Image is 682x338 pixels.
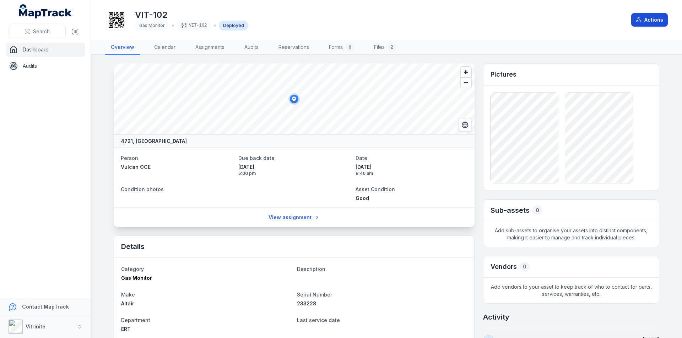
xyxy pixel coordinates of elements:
span: Person [121,155,138,161]
span: Gas Monitor [121,275,152,281]
strong: 4721, [GEOGRAPHIC_DATA] [121,138,187,145]
span: ERT [121,326,131,332]
h3: Vendors [491,262,517,272]
div: VIT-102 [177,21,211,31]
a: Forms0 [323,40,360,55]
button: Actions [631,13,668,27]
a: Overview [105,40,140,55]
span: Add sub-assets to organise your assets into distinct components, making it easier to manage and t... [483,221,659,247]
div: 0 [346,43,354,51]
a: Audits [6,59,85,73]
span: [DATE] [238,164,350,171]
a: Files2 [368,40,402,55]
a: Audits [239,40,264,55]
button: Switch to Satellite View [458,118,472,132]
h2: Activity [483,312,509,322]
span: [DATE] [356,164,467,171]
span: Department [121,317,150,323]
h1: VIT-102 [135,9,248,21]
div: 2 [388,43,396,51]
button: Search [9,25,66,38]
button: Zoom in [461,67,471,77]
span: Due back date [238,155,275,161]
span: Condition photos [121,186,164,192]
strong: Vitrinite [26,323,45,329]
a: Assignments [190,40,230,55]
span: Gas Monitor [139,23,165,28]
span: Make [121,292,135,298]
span: Description [297,266,325,272]
span: 8:46 am [356,171,467,176]
span: Asset Condition [356,186,395,192]
canvas: Map [114,63,475,134]
span: Last service date [297,317,340,323]
a: View assignment [264,211,325,224]
span: Altair [121,300,134,306]
div: 0 [520,262,530,272]
span: Search [33,28,50,35]
span: 233228 [297,300,316,306]
button: Zoom out [461,77,471,88]
span: Add vendors to your asset to keep track of who to contact for parts, services, warranties, etc. [483,278,659,303]
h3: Pictures [491,70,516,79]
div: 0 [532,205,542,215]
h2: Sub-assets [491,205,530,215]
strong: Contact MapTrack [22,304,69,310]
time: 21/08/2025, 8:46:39 am [356,164,467,176]
a: MapTrack [19,4,72,18]
span: Date [356,155,367,161]
span: 5:00 pm [238,171,350,176]
span: Category [121,266,144,272]
h2: Details [121,242,145,251]
time: 21/08/2025, 5:00:00 pm [238,164,350,176]
div: Deployed [219,21,248,31]
a: Calendar [148,40,181,55]
a: Reservations [273,40,315,55]
span: Good [356,195,369,201]
a: Dashboard [6,43,85,57]
span: Serial Number [297,292,332,298]
a: Vulcan OCE [121,164,233,171]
